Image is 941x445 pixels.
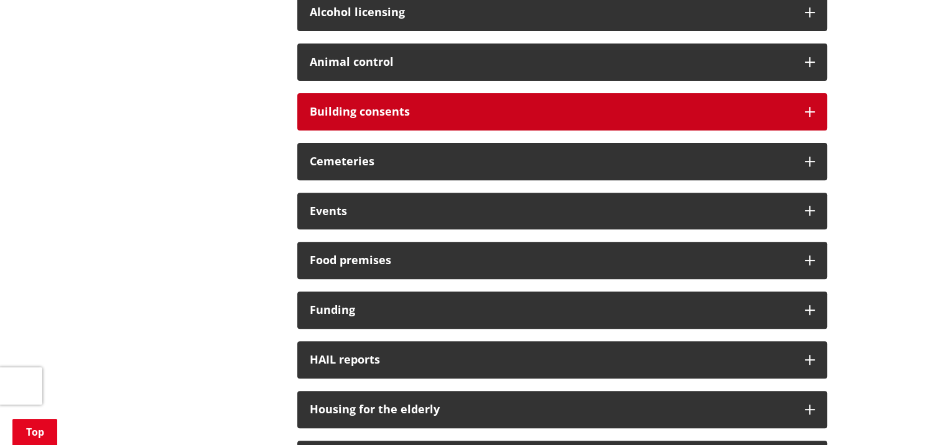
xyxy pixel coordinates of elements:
h3: Funding [310,304,792,316]
h3: Animal control [310,56,792,68]
h3: Food premises [310,254,792,267]
h3: Events [310,205,792,218]
h3: Building consents [310,106,792,118]
h3: Cemeteries [310,155,792,168]
h3: Housing for the elderly [310,403,792,416]
h3: Alcohol licensing [310,6,792,19]
a: Top [12,419,57,445]
h3: HAIL reports [310,354,792,366]
iframe: Messenger Launcher [884,393,929,438]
